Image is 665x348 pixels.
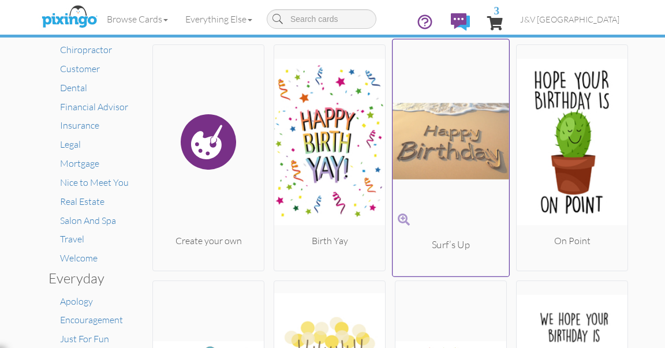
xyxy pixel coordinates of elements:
[393,238,509,252] div: Surf’s Up
[60,119,99,131] a: Insurance
[60,295,93,307] a: Apology
[153,50,264,234] img: create.svg
[39,3,100,32] img: pixingo logo
[98,5,177,33] a: Browse Cards
[487,5,503,39] a: 3
[60,233,84,245] a: Travel
[48,271,132,286] h3: Everyday
[60,215,116,226] a: Salon And Spa
[60,333,109,345] a: Just For Fun
[60,314,123,325] a: Encouragement
[664,347,665,348] iframe: Chat
[60,63,100,74] a: Customer
[274,50,385,234] img: 20250828-163716-8d2042864239-250.jpg
[60,44,112,55] a: Chiropractor
[451,13,470,31] img: comments.svg
[393,44,509,238] img: 20250124-203932-47b3b49a8da9-250.png
[60,139,81,150] a: Legal
[60,101,128,113] a: Financial Advisor
[511,5,628,34] a: J&V [GEOGRAPHIC_DATA]
[60,252,98,264] a: Welcome
[60,177,129,188] a: Nice to Meet You
[517,50,627,234] img: 20250828-184730-f95567fc9a5c-250.jpg
[520,14,619,24] span: J&V [GEOGRAPHIC_DATA]
[60,82,87,93] a: Dental
[274,234,385,248] div: Birth Yay
[60,196,104,207] a: Real Estate
[494,5,499,16] span: 3
[153,234,264,248] div: Create your own
[267,9,376,29] input: Search cards
[517,234,627,248] div: On Point
[177,5,261,33] a: Everything Else
[60,158,99,169] a: Mortgage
